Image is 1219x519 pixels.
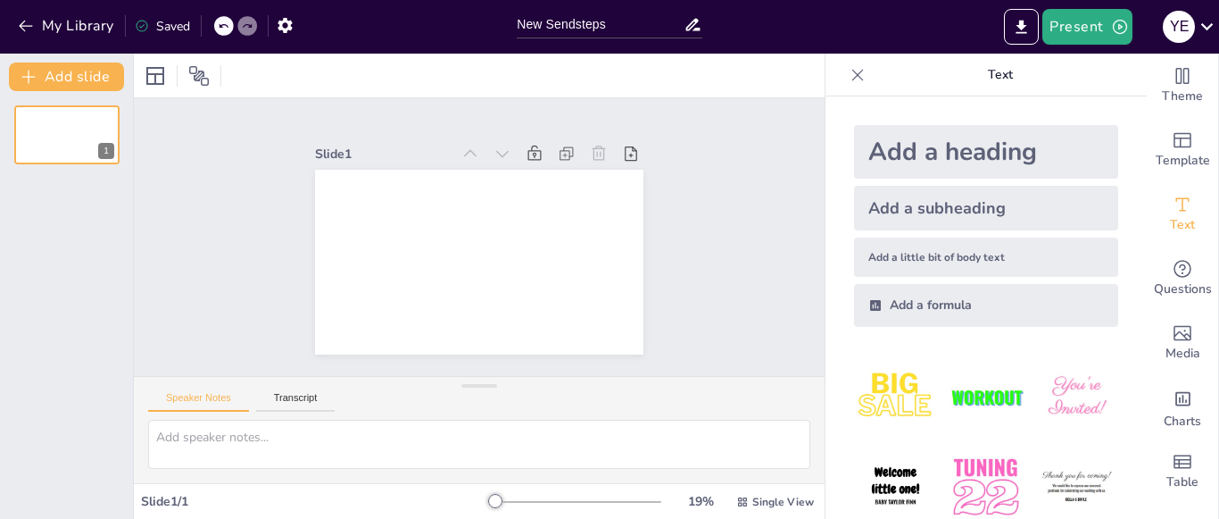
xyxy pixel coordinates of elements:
div: 1 [14,105,120,164]
div: Change the overall theme [1147,54,1218,118]
button: Transcript [256,392,336,412]
span: Theme [1162,87,1203,106]
div: Add a subheading [854,186,1118,230]
div: Add a table [1147,439,1218,504]
img: 3.jpeg [1035,356,1118,439]
div: 19 % [679,493,722,510]
span: Questions [1154,280,1212,299]
span: Position [188,65,210,87]
input: Insert title [517,12,684,38]
div: Add images, graphics, shapes or video [1147,311,1218,375]
div: Add ready made slides [1147,118,1218,182]
button: Add slide [9,63,124,91]
div: Saved [135,18,190,35]
div: Y E [1163,11,1195,43]
span: Media [1165,344,1200,364]
span: Single View [752,495,814,509]
div: Layout [141,62,170,90]
div: Add a heading [854,125,1118,179]
div: Slide 1 [542,220,668,303]
div: Add a little bit of body text [854,238,1118,277]
div: Add a formula [854,284,1118,327]
button: Speaker Notes [148,392,249,412]
button: My Library [13,12,121,40]
p: Text [872,54,1129,96]
span: Table [1166,473,1198,492]
div: Get real-time input from your audience [1147,247,1218,311]
div: Add text boxes [1147,182,1218,247]
div: Slide 1 / 1 [141,493,490,510]
span: Charts [1164,412,1201,431]
button: Export to PowerPoint [1004,9,1039,45]
img: 1.jpeg [854,356,937,439]
button: Present [1042,9,1132,45]
span: Text [1170,215,1195,235]
img: 2.jpeg [944,356,1027,439]
div: 1 [98,143,114,159]
button: Y E [1163,9,1195,45]
div: Add charts and graphs [1147,375,1218,439]
span: Template [1156,151,1210,171]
